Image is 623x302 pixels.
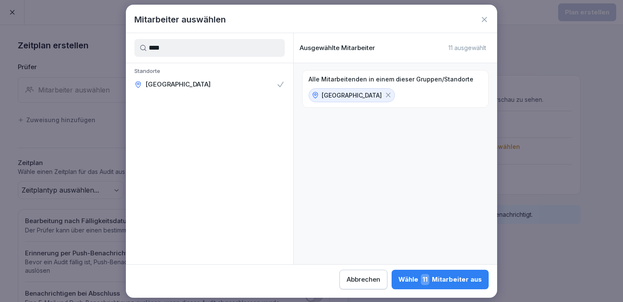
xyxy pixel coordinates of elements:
[145,80,211,89] p: [GEOGRAPHIC_DATA]
[392,270,489,289] button: Wähle11Mitarbeiter aus
[134,13,226,26] h1: Mitarbeiter auswählen
[126,67,293,77] p: Standorte
[300,44,375,52] p: Ausgewählte Mitarbeiter
[309,75,473,83] p: Alle Mitarbeitenden in einem dieser Gruppen/Standorte
[448,44,486,52] p: 11 ausgewählt
[322,91,382,100] p: [GEOGRAPHIC_DATA]
[347,275,380,284] div: Abbrechen
[421,274,429,285] span: 11
[398,274,482,285] div: Wähle Mitarbeiter aus
[339,270,387,289] button: Abbrechen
